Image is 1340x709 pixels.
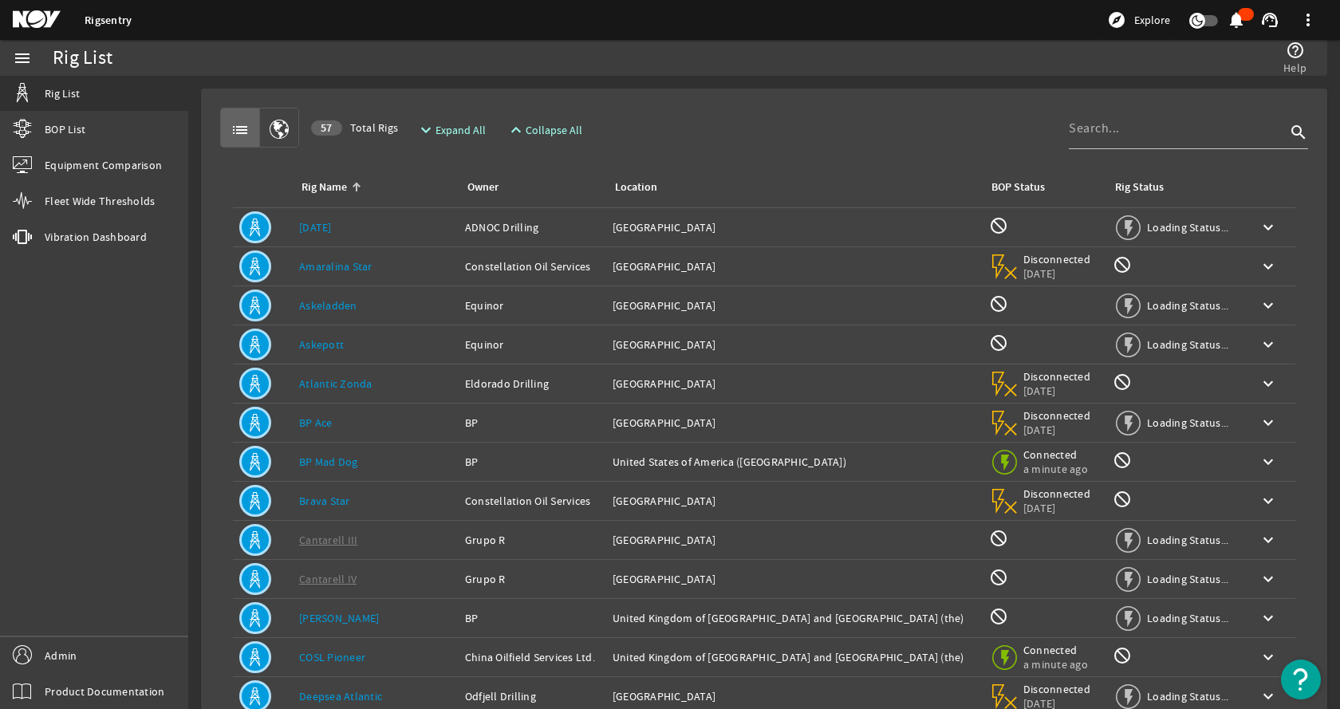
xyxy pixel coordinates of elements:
span: Rig List [45,85,80,101]
div: Rig Name [299,179,446,196]
div: [GEOGRAPHIC_DATA] [613,337,976,353]
span: Admin [45,648,77,664]
a: Deepsea Atlantic [299,689,382,703]
div: Constellation Oil Services [465,493,600,509]
span: Fleet Wide Thresholds [45,193,155,209]
span: Help [1283,60,1306,76]
span: a minute ago [1023,657,1091,672]
a: Rigsentry [85,13,132,28]
div: United Kingdom of [GEOGRAPHIC_DATA] and [GEOGRAPHIC_DATA] (the) [613,649,976,665]
span: Loading Status... [1147,572,1228,586]
mat-icon: keyboard_arrow_down [1259,648,1278,667]
a: BP Mad Dog [299,455,358,469]
mat-icon: Rig Monitoring not available for this rig [1113,255,1132,274]
div: BP [465,610,600,626]
mat-icon: explore [1107,10,1126,30]
span: Expand All [436,122,486,138]
mat-icon: BOP Monitoring not available for this rig [989,607,1008,626]
mat-icon: list [231,120,250,140]
div: ADNOC Drilling [465,219,600,235]
span: Connected [1023,643,1091,657]
span: Disconnected [1023,252,1091,266]
a: Askepott [299,337,344,352]
div: [GEOGRAPHIC_DATA] [613,219,976,235]
span: Explore [1134,12,1170,28]
div: BP [465,415,600,431]
button: Expand All [410,116,492,144]
div: Rig Status [1115,179,1164,196]
span: [DATE] [1023,423,1091,437]
span: [DATE] [1023,501,1091,515]
i: search [1289,123,1308,142]
mat-icon: keyboard_arrow_down [1259,335,1278,354]
span: BOP List [45,121,85,137]
mat-icon: BOP Monitoring not available for this rig [989,333,1008,353]
div: China Oilfield Services Ltd. [465,649,600,665]
mat-icon: expand_more [416,120,429,140]
div: Location [613,179,970,196]
div: [GEOGRAPHIC_DATA] [613,297,976,313]
span: [DATE] [1023,384,1091,398]
button: Collapse All [500,116,589,144]
span: Disconnected [1023,682,1091,696]
mat-icon: keyboard_arrow_down [1259,257,1278,276]
mat-icon: keyboard_arrow_down [1259,609,1278,628]
mat-icon: BOP Monitoring not available for this rig [989,294,1008,313]
mat-icon: keyboard_arrow_down [1259,569,1278,589]
div: [GEOGRAPHIC_DATA] [613,415,976,431]
div: Equinor [465,337,600,353]
div: Rig List [53,50,112,66]
input: Search... [1069,119,1286,138]
div: Constellation Oil Services [465,258,600,274]
div: Eldorado Drilling [465,376,600,392]
mat-icon: help_outline [1286,41,1305,60]
span: Loading Status... [1147,416,1228,430]
span: Vibration Dashboard [45,229,147,245]
a: Askeladden [299,298,357,313]
div: BOP Status [991,179,1045,196]
div: United States of America ([GEOGRAPHIC_DATA]) [613,454,976,470]
mat-icon: keyboard_arrow_down [1259,530,1278,549]
mat-icon: Rig Monitoring not available for this rig [1113,451,1132,470]
mat-icon: keyboard_arrow_down [1259,452,1278,471]
mat-icon: keyboard_arrow_down [1259,491,1278,510]
div: 57 [311,120,342,136]
mat-icon: Rig Monitoring not available for this rig [1113,490,1132,509]
span: Product Documentation [45,683,164,699]
div: [GEOGRAPHIC_DATA] [613,532,976,548]
mat-icon: BOP Monitoring not available for this rig [989,216,1008,235]
span: Equipment Comparison [45,157,162,173]
mat-icon: BOP Monitoring not available for this rig [989,529,1008,548]
a: [DATE] [299,220,332,234]
button: Open Resource Center [1281,660,1321,699]
span: a minute ago [1023,462,1091,476]
a: COSL Pioneer [299,650,365,664]
span: Total Rigs [311,120,398,136]
span: Loading Status... [1147,611,1228,625]
mat-icon: keyboard_arrow_down [1259,687,1278,706]
mat-icon: keyboard_arrow_down [1259,218,1278,237]
mat-icon: keyboard_arrow_down [1259,374,1278,393]
span: [DATE] [1023,266,1091,281]
div: Grupo R [465,571,600,587]
button: Explore [1101,7,1176,33]
mat-icon: vibration [13,227,32,246]
mat-icon: keyboard_arrow_down [1259,413,1278,432]
div: [GEOGRAPHIC_DATA] [613,688,976,704]
button: more_vert [1289,1,1327,39]
mat-icon: BOP Monitoring not available for this rig [989,568,1008,587]
a: Atlantic Zonda [299,376,372,391]
span: Loading Status... [1147,689,1228,703]
div: BP [465,454,600,470]
div: Owner [467,179,499,196]
a: BP Ace [299,416,333,430]
span: Loading Status... [1147,337,1228,352]
div: Rig Name [301,179,347,196]
div: [GEOGRAPHIC_DATA] [613,376,976,392]
div: Equinor [465,297,600,313]
span: Loading Status... [1147,298,1228,313]
div: United Kingdom of [GEOGRAPHIC_DATA] and [GEOGRAPHIC_DATA] (the) [613,610,976,626]
a: Amaralina Star [299,259,372,274]
span: Disconnected [1023,408,1091,423]
mat-icon: notifications [1227,10,1246,30]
